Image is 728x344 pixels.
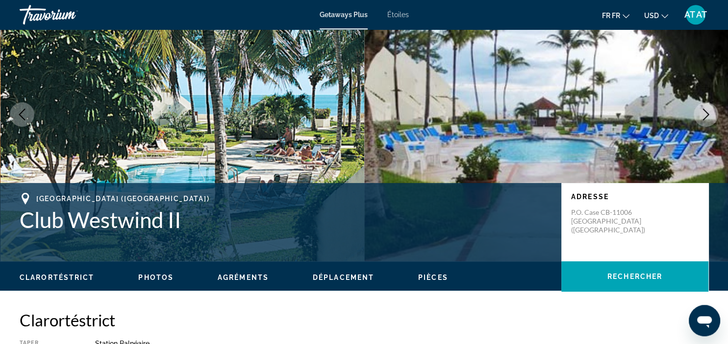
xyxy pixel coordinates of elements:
[683,4,708,25] button: Menu utilisateur
[36,195,209,203] span: [GEOGRAPHIC_DATA] ([GEOGRAPHIC_DATA])
[387,11,409,19] a: Étoiles
[689,305,720,336] iframe: Bouton de lancement de la fenêtre de messagerie
[20,207,552,232] h1: Club Westwind II
[313,273,374,282] button: Déplacement
[571,193,699,201] p: Adresse
[607,273,662,280] span: Rechercher
[138,274,174,281] span: Photos
[418,274,448,281] span: Pièces
[644,12,659,20] span: USD
[602,8,629,23] button: Changer de langue
[10,102,34,127] button: Image précédente
[644,8,668,23] button: Changement de monnaie
[20,274,94,281] span: Clarortéstrict
[218,273,269,282] button: Agréments
[684,10,707,20] span: AT AT
[20,2,118,27] a: Travorium
[320,11,368,19] a: Getaways Plus
[138,273,174,282] button: Photos
[20,273,94,282] button: Clarortéstrict
[218,274,269,281] span: Agréments
[313,274,374,281] span: Déplacement
[20,310,708,330] h2: Clarortéstrict
[602,12,620,20] span: fr fr
[561,261,708,292] button: Rechercher
[694,102,718,127] button: Image suivante
[571,208,650,234] p: P.O. Case CB-11006 [GEOGRAPHIC_DATA] ([GEOGRAPHIC_DATA])
[418,273,448,282] button: Pièces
